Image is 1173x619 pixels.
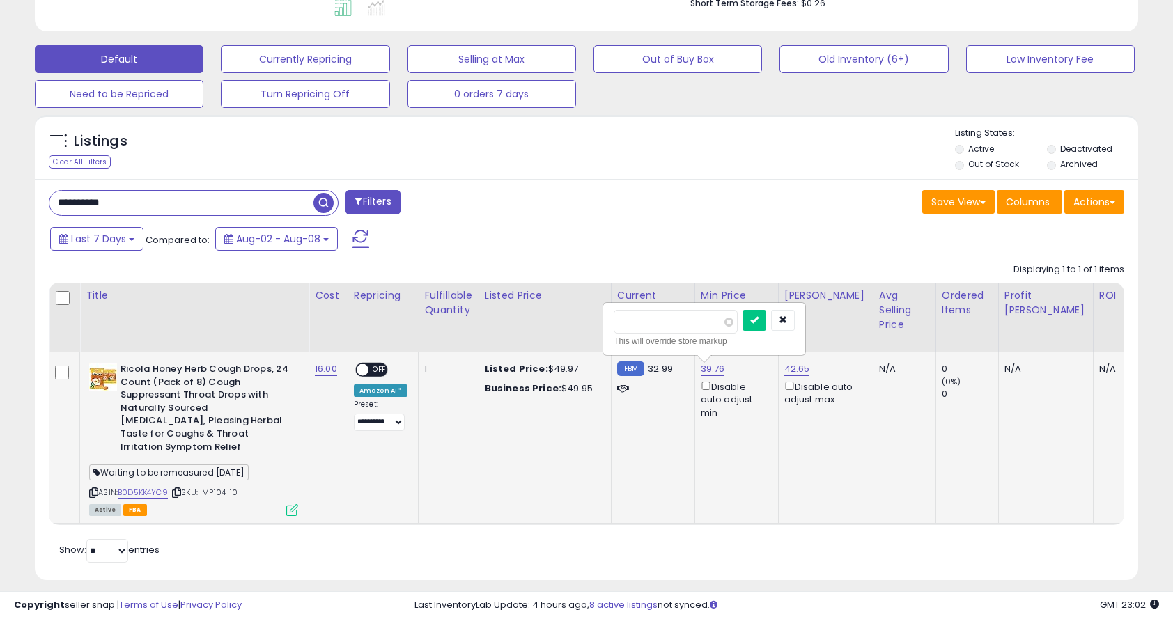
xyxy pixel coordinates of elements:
div: Disable auto adjust min [701,379,768,419]
button: Filters [345,190,400,214]
div: $49.95 [485,382,600,395]
button: 0 orders 7 days [407,80,576,108]
img: 5130Vbh4iyL._SL40_.jpg [89,363,117,391]
span: OFF [368,364,391,376]
div: ASIN: [89,363,298,515]
small: (0%) [942,376,961,387]
strong: Copyright [14,598,65,611]
span: Columns [1006,195,1050,209]
div: ROI [1099,288,1150,303]
div: Listed Price [485,288,605,303]
a: 8 active listings [589,598,658,611]
label: Out of Stock [968,158,1019,170]
label: Deactivated [1060,143,1112,155]
div: Ordered Items [942,288,993,318]
div: $49.97 [485,363,600,375]
label: Archived [1060,158,1098,170]
span: 32.99 [648,362,673,375]
div: Last InventoryLab Update: 4 hours ago, not synced. [414,599,1159,612]
a: 16.00 [315,362,337,376]
button: Selling at Max [407,45,576,73]
div: Repricing [354,288,413,303]
span: All listings currently available for purchase on Amazon [89,504,121,516]
div: Fulfillable Quantity [424,288,472,318]
div: Current Buybox Price [617,288,689,318]
span: Last 7 Days [71,232,126,246]
small: FBM [617,361,644,376]
div: Disable auto adjust max [784,379,862,406]
a: 42.65 [784,362,810,376]
div: N/A [1004,363,1082,375]
button: Need to be Repriced [35,80,203,108]
div: 0 [942,363,998,375]
div: Amazon AI * [354,384,408,397]
button: Aug-02 - Aug-08 [215,227,338,251]
div: Preset: [354,400,408,431]
button: Default [35,45,203,73]
span: Aug-02 - Aug-08 [236,232,320,246]
b: Listed Price: [485,362,548,375]
button: Low Inventory Fee [966,45,1135,73]
a: 39.76 [701,362,725,376]
b: Ricola Honey Herb Cough Drops, 24 Count (Pack of 8) Cough Suppressant Throat Drops with Naturally... [121,363,290,457]
button: Actions [1064,190,1124,214]
span: FBA [123,504,147,516]
div: 1 [424,363,467,375]
div: N/A [1099,363,1145,375]
div: 0 [942,388,998,400]
div: Avg Selling Price [879,288,930,332]
button: Columns [997,190,1062,214]
span: | SKU: IMP104-10 [170,487,238,498]
span: Compared to: [146,233,210,246]
div: Cost [315,288,342,303]
a: Privacy Policy [180,598,242,611]
b: Business Price: [485,382,561,395]
button: Old Inventory (6+) [779,45,948,73]
div: seller snap | | [14,599,242,612]
button: Save View [922,190,995,214]
div: N/A [879,363,925,375]
span: Show: entries [59,543,160,556]
div: This will override store markup [614,334,795,348]
div: Profit [PERSON_NAME] [1004,288,1087,318]
div: Clear All Filters [49,155,111,169]
button: Currently Repricing [221,45,389,73]
a: Terms of Use [119,598,178,611]
button: Last 7 Days [50,227,143,251]
a: B0D5KK4YC9 [118,487,168,499]
label: Active [968,143,994,155]
p: Listing States: [955,127,1138,140]
div: Displaying 1 to 1 of 1 items [1013,263,1124,276]
span: 2025-08-16 23:02 GMT [1100,598,1159,611]
button: Turn Repricing Off [221,80,389,108]
div: [PERSON_NAME] [784,288,867,303]
div: Min Price [701,288,772,303]
button: Out of Buy Box [593,45,762,73]
h5: Listings [74,132,127,151]
div: Title [86,288,303,303]
span: Waiting to be remeasured [DATE] [89,464,249,480]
